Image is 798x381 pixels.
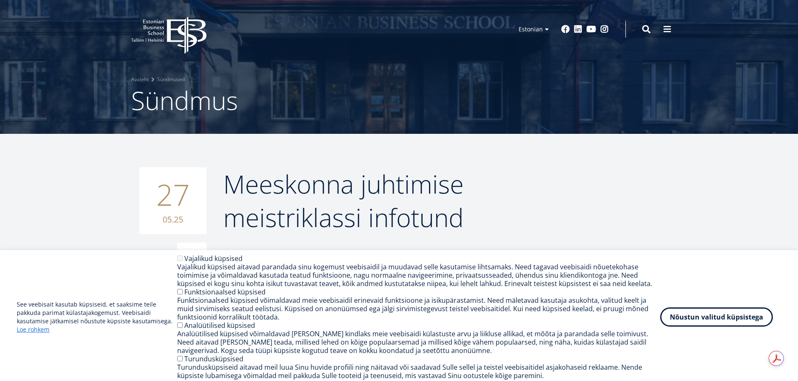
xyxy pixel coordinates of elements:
a: Instagram [600,25,609,33]
span: Meeskonna juhtimise meistriklassi infotund [223,167,464,235]
div: Analüütilised küpsised võimaldavad [PERSON_NAME] kindlaks meie veebisaidi külastuste arvu ja liik... [177,330,660,355]
div: Funktsionaalsed küpsised võimaldavad meie veebisaidil erinevaid funktsioone ja isikupärastamist. ... [177,296,660,321]
a: Linkedin [574,25,582,33]
a: Avaleht [131,75,149,84]
div: 27 [139,167,207,234]
a: Loe rohkem [17,325,49,334]
a: Youtube [586,25,596,33]
label: Turundusküpsised [184,354,243,363]
a: Facebook [561,25,570,33]
h1: Sündmus [131,84,667,117]
p: See veebisait kasutab küpsiseid, et saaksime teile pakkuda parimat külastajakogemust. Veebisaidi ... [17,300,177,334]
label: Analüütilised küpsised [184,321,255,330]
div: Turundusküpsiseid aitavad meil luua Sinu huvide profiili ning näitavad või saadavad Sulle sellel ... [177,363,660,380]
label: Vajalikud küpsised [184,254,243,263]
div: 10:00 - 11:00 [177,243,575,272]
label: Funktsionaalsed küpsised [184,287,266,297]
div: Vajalikud küpsised aitavad parandada sinu kogemust veebisaidil ja muudavad selle kasutamise lihts... [177,263,660,288]
small: 05.25 [148,213,198,226]
a: Sündmused [157,75,185,84]
button: Nõustun valitud küpsistega [660,307,773,327]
